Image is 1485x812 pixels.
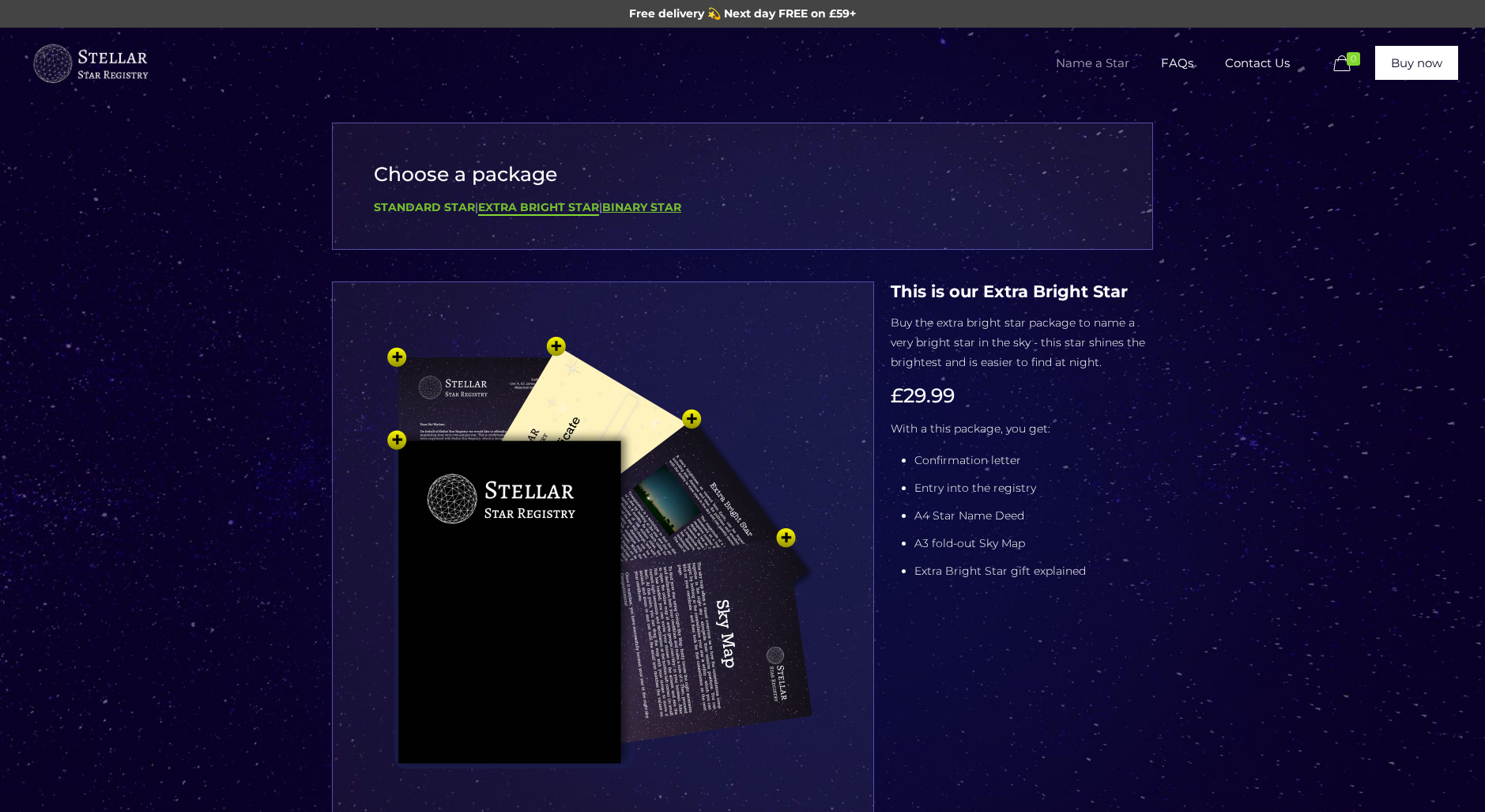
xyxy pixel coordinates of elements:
a: Name a Star [1040,28,1145,99]
span: 29.99 [903,383,955,407]
a: Binary Star [602,200,681,214]
span: 0 [1347,52,1360,66]
li: A4 Star Name Deed [914,506,1153,526]
b: Extra Bright Star [478,200,599,214]
a: Buy now [1375,46,1458,80]
a: Buy a Star [31,28,149,99]
a: Standard Star [374,200,475,214]
a: FAQs [1145,28,1209,99]
span: Contact Us [1209,40,1306,87]
li: Extra Bright Star gift explained [914,561,1153,581]
span: Name a Star [1040,40,1145,87]
li: Confirmation letter [914,451,1153,470]
p: With a this package, you get: [891,419,1153,439]
span: FAQs [1145,40,1209,87]
a: Contact Us [1209,28,1306,99]
h3: £ [891,384,1153,407]
div: | | [374,198,1111,217]
h3: Choose a package [374,163,1111,186]
a: Extra Bright Star [478,200,599,216]
p: Buy the extra bright star package to name a very bright star in the sky - this star shines the br... [891,313,1153,372]
span: Free delivery 💫 Next day FREE on £59+ [629,6,856,21]
a: 0 [1329,55,1367,74]
img: buyastar-logo-transparent [31,40,149,88]
li: A3 fold-out Sky Map [914,534,1153,553]
li: Entry into the registry [914,478,1153,498]
h4: This is our Extra Bright Star [891,281,1153,301]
